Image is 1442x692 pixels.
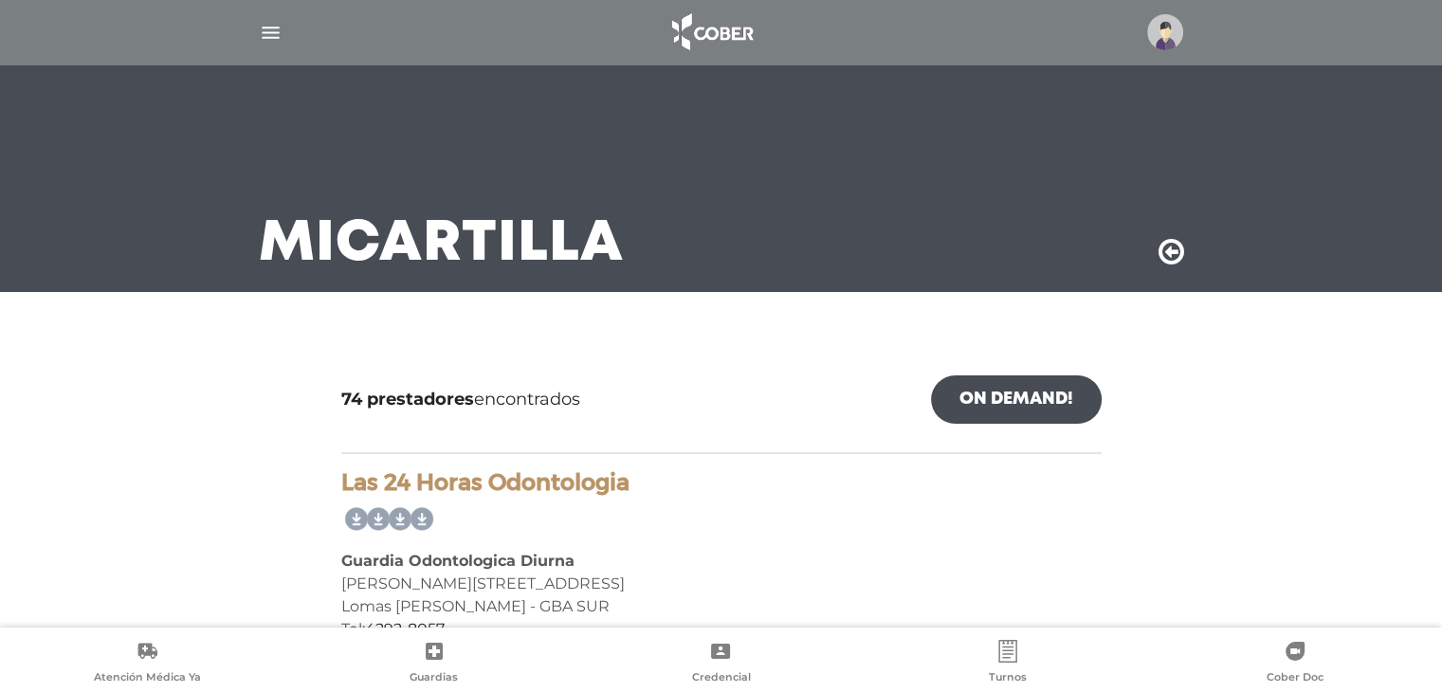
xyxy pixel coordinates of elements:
img: Cober_menu-lines-white.svg [259,21,283,45]
div: Lomas [PERSON_NAME] - GBA SUR [341,595,1102,618]
span: Atención Médica Ya [94,670,201,687]
a: Cober Doc [1151,640,1438,688]
div: Tel: [341,618,1102,641]
a: On Demand! [931,375,1102,424]
a: Guardias [291,640,578,688]
div: [PERSON_NAME][STREET_ADDRESS] [341,573,1102,595]
b: 74 prestadores [341,389,474,410]
span: Turnos [989,670,1027,687]
img: logo_cober_home-white.png [662,9,761,55]
h4: Las 24 Horas Odontologia [341,469,1102,497]
a: 4292-8057 [365,620,445,638]
b: Guardia Odontologica Diurna [341,552,575,570]
span: Cober Doc [1267,670,1323,687]
span: encontrados [341,387,580,412]
a: Credencial [577,640,865,688]
img: profile-placeholder.svg [1147,14,1183,50]
span: Credencial [691,670,750,687]
a: Turnos [865,640,1152,688]
span: Guardias [410,670,458,687]
a: Atención Médica Ya [4,640,291,688]
h3: Mi Cartilla [259,220,624,269]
